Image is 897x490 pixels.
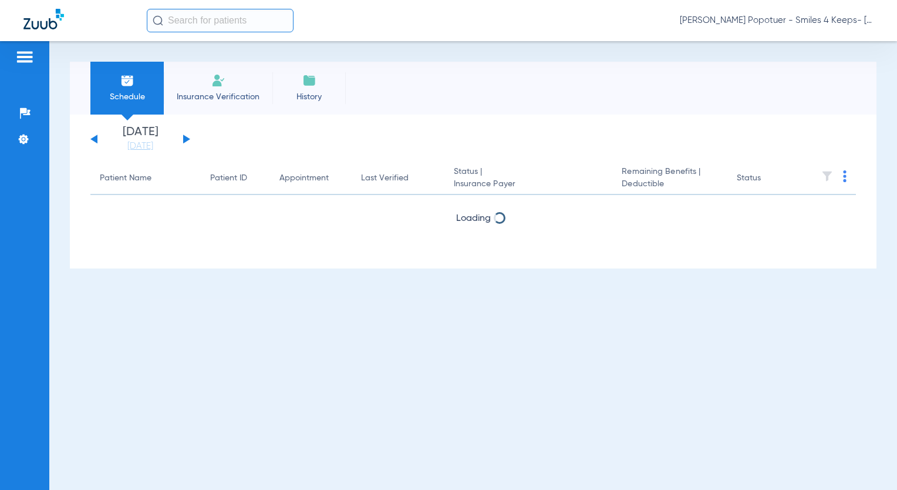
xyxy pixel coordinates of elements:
span: History [281,91,337,103]
div: Patient ID [210,172,260,184]
span: [PERSON_NAME] Popotuer - Smiles 4 Keeps- [GEOGRAPHIC_DATA] | Abra Dental [680,15,874,26]
span: Deductible [622,178,718,190]
img: Search Icon [153,15,163,26]
img: Schedule [120,73,134,88]
span: Loading [456,214,491,223]
div: Patient Name [100,172,191,184]
span: Insurance Verification [173,91,264,103]
img: filter.svg [821,170,833,182]
img: Manual Insurance Verification [211,73,225,88]
img: group-dot-blue.svg [843,170,847,182]
img: hamburger-icon [15,50,34,64]
div: Patient Name [100,172,151,184]
div: Appointment [279,172,329,184]
th: Status | [444,162,613,195]
div: Appointment [279,172,342,184]
div: Patient ID [210,172,247,184]
th: Remaining Benefits | [612,162,727,195]
span: Insurance Payer [454,178,603,190]
span: Schedule [99,91,155,103]
div: Last Verified [361,172,435,184]
img: Zuub Logo [23,9,64,29]
input: Search for patients [147,9,294,32]
div: Last Verified [361,172,409,184]
a: [DATE] [105,140,176,152]
img: History [302,73,316,88]
li: [DATE] [105,126,176,152]
th: Status [727,162,807,195]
